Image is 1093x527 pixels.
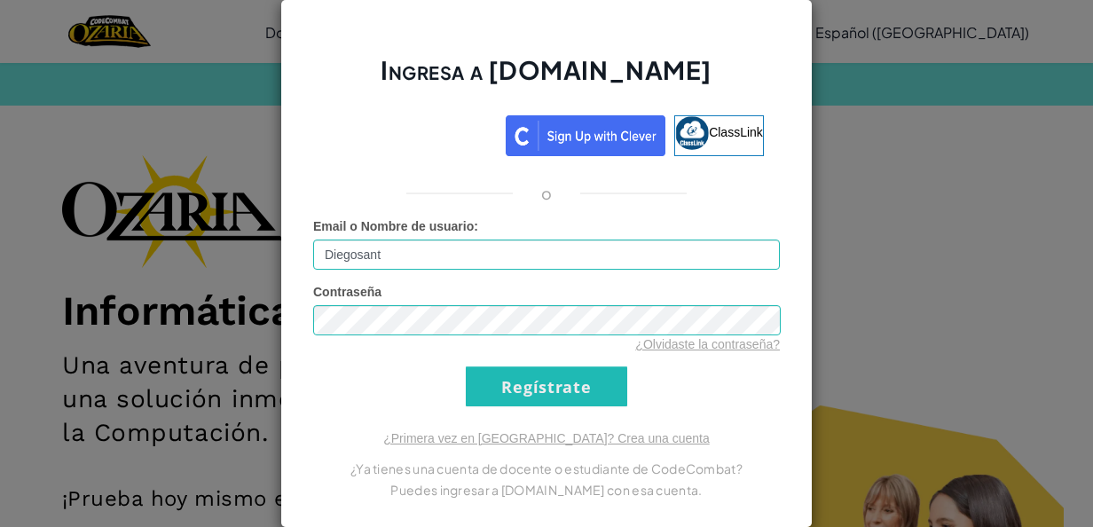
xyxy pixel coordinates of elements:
span: Contraseña [313,285,381,299]
p: o [541,183,552,204]
span: Email o Nombre de usuario [313,219,474,233]
h2: Ingresa a [DOMAIN_NAME] [313,53,780,105]
span: ClassLink [709,125,763,139]
p: Puedes ingresar a [DOMAIN_NAME] con esa cuenta. [313,479,780,500]
input: Regístrate [466,366,627,406]
img: classlink-logo-small.png [675,116,709,150]
img: clever_sso_button@2x.png [506,115,665,156]
a: ¿Primera vez en [GEOGRAPHIC_DATA]? Crea una cuenta [383,431,710,445]
label: : [313,217,478,235]
iframe: Botón de Acceder con Google [320,114,506,153]
a: ¿Olvidaste la contraseña? [635,337,780,351]
p: ¿Ya tienes una cuenta de docente o estudiante de CodeCombat? [313,458,780,479]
